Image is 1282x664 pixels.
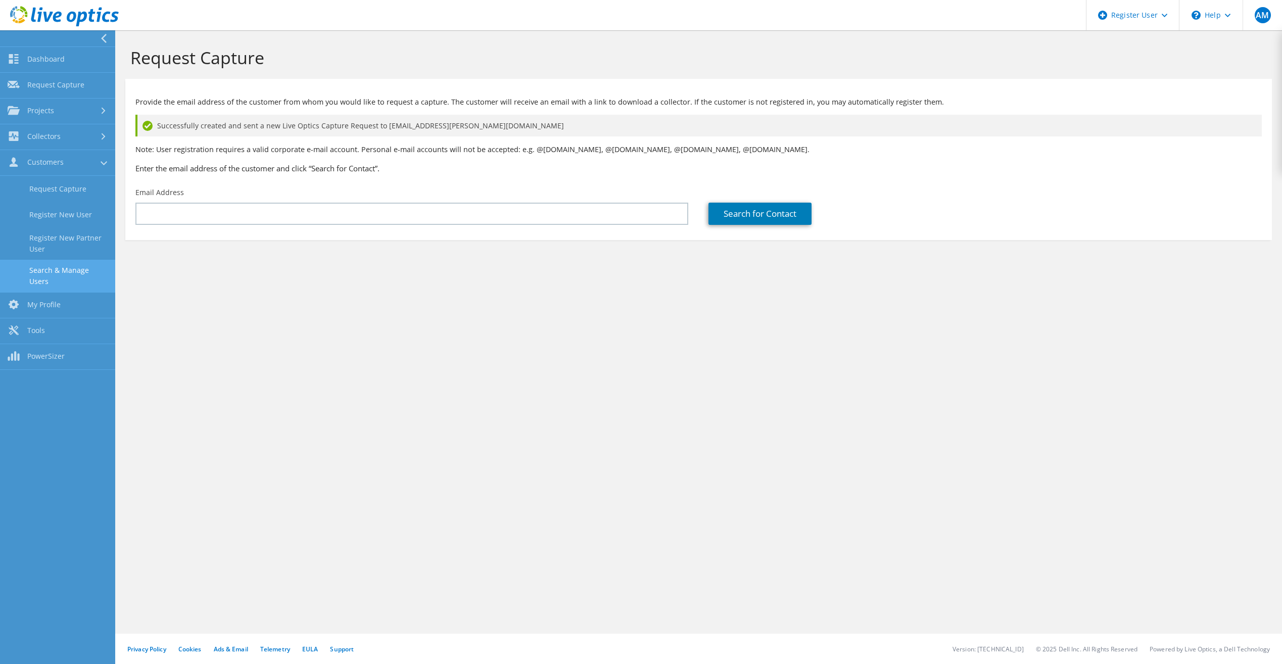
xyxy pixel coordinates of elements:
a: Cookies [178,645,202,653]
a: Support [330,645,354,653]
li: © 2025 Dell Inc. All Rights Reserved [1036,645,1137,653]
li: Powered by Live Optics, a Dell Technology [1150,645,1270,653]
span: AM [1255,7,1271,23]
a: Privacy Policy [127,645,166,653]
p: Provide the email address of the customer from whom you would like to request a capture. The cust... [135,97,1262,108]
h1: Request Capture [130,47,1262,68]
li: Version: [TECHNICAL_ID] [953,645,1024,653]
p: Note: User registration requires a valid corporate e-mail account. Personal e-mail accounts will ... [135,144,1262,155]
span: Successfully created and sent a new Live Optics Capture Request to [EMAIL_ADDRESS][PERSON_NAME][D... [157,120,564,131]
a: EULA [302,645,318,653]
label: Email Address [135,187,184,198]
a: Ads & Email [214,645,248,653]
svg: \n [1192,11,1201,20]
a: Telemetry [260,645,290,653]
h3: Enter the email address of the customer and click “Search for Contact”. [135,163,1262,174]
a: Search for Contact [708,203,812,225]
